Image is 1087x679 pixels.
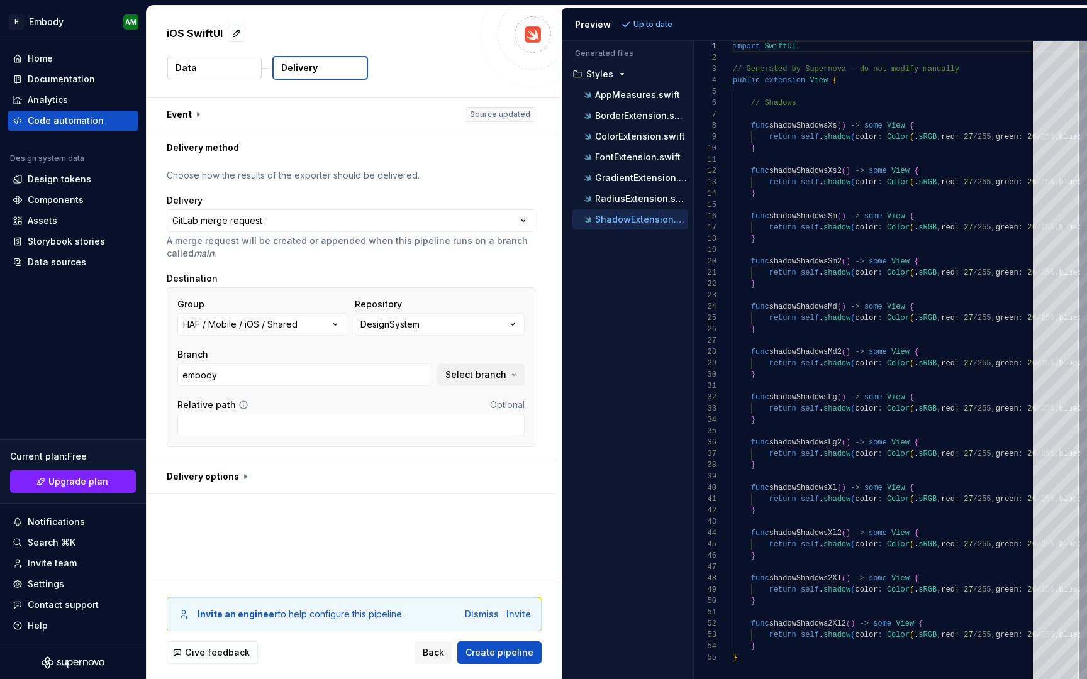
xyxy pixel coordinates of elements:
[694,222,716,233] div: 17
[28,256,86,268] div: Data sources
[167,235,535,260] p: A merge request will be created or appended when this pipeline runs on a branch called .
[694,369,716,380] div: 30
[694,279,716,290] div: 22
[823,359,850,368] span: shadow
[973,359,995,368] span: /255,
[769,348,841,356] span: shadowShadowsMd2
[694,52,716,63] div: 2
[694,177,716,188] div: 13
[281,62,318,74] p: Delivery
[855,348,864,356] span: ->
[465,646,533,659] span: Create pipeline
[964,178,973,187] span: 27
[28,173,91,185] div: Design tokens
[909,223,913,232] span: (
[8,90,138,110] a: Analytics
[694,86,716,97] div: 5
[694,380,716,392] div: 31
[28,235,105,248] div: Storybook stories
[818,268,823,277] span: .
[823,133,850,141] span: shadow
[750,167,769,175] span: func
[28,194,84,206] div: Components
[886,268,909,277] span: Color
[750,348,769,356] span: func
[355,298,402,311] label: Repository
[891,257,910,266] span: View
[878,178,882,187] span: :
[850,302,859,311] span: ->
[694,301,716,312] div: 24
[694,392,716,403] div: 32
[801,178,819,187] span: self
[185,646,250,659] span: Give feedback
[8,231,138,251] a: Storybook stories
[954,268,959,277] span: :
[595,111,688,121] p: BorderExtension.swift
[995,178,1018,187] span: green
[572,192,688,206] button: RadiusExtension.swift
[855,223,878,232] span: color
[909,133,913,141] span: (
[914,133,918,141] span: .
[8,553,138,573] a: Invite team
[28,536,75,549] div: Search ⌘K
[823,268,850,277] span: shadow
[733,42,760,51] span: import
[1027,268,1036,277] span: 26
[914,268,918,277] span: .
[694,131,716,143] div: 9
[914,359,918,368] span: .
[1027,133,1036,141] span: 26
[909,268,913,277] span: (
[575,18,611,31] div: Preview
[954,223,959,232] span: :
[769,133,796,141] span: return
[694,346,716,358] div: 28
[810,76,828,85] span: View
[823,178,850,187] span: shadow
[572,150,688,164] button: FontExtension.swift
[886,133,909,141] span: Color
[841,167,845,175] span: (
[878,133,882,141] span: :
[750,257,769,266] span: func
[878,223,882,232] span: :
[694,63,716,75] div: 3
[28,516,85,528] div: Notifications
[1018,314,1022,323] span: :
[964,359,973,368] span: 27
[694,335,716,346] div: 27
[855,167,864,175] span: ->
[918,178,937,187] span: sRGB
[415,641,452,664] button: Back
[909,212,913,221] span: {
[694,324,716,335] div: 26
[437,363,525,386] button: Select branch
[769,178,796,187] span: return
[750,212,769,221] span: func
[167,26,223,41] p: iOS SwiftUI
[855,314,878,323] span: color
[694,312,716,324] div: 25
[633,19,672,30] p: Up to date
[823,223,850,232] span: shadow
[177,399,236,411] label: Relative path
[909,359,913,368] span: (
[167,194,203,207] label: Delivery
[801,223,819,232] span: self
[694,109,716,120] div: 7
[10,470,136,493] a: Upgrade plan
[837,212,841,221] span: (
[850,121,859,130] span: ->
[595,152,681,162] p: FontExtension.swift
[941,314,955,323] span: red
[506,608,531,621] button: Invite
[572,88,688,102] button: AppMeasures.swift
[869,167,887,175] span: some
[837,393,841,402] span: (
[750,121,769,130] span: func
[3,8,143,35] button: HEmbodyAM
[586,69,613,79] p: Styles
[995,359,1018,368] span: green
